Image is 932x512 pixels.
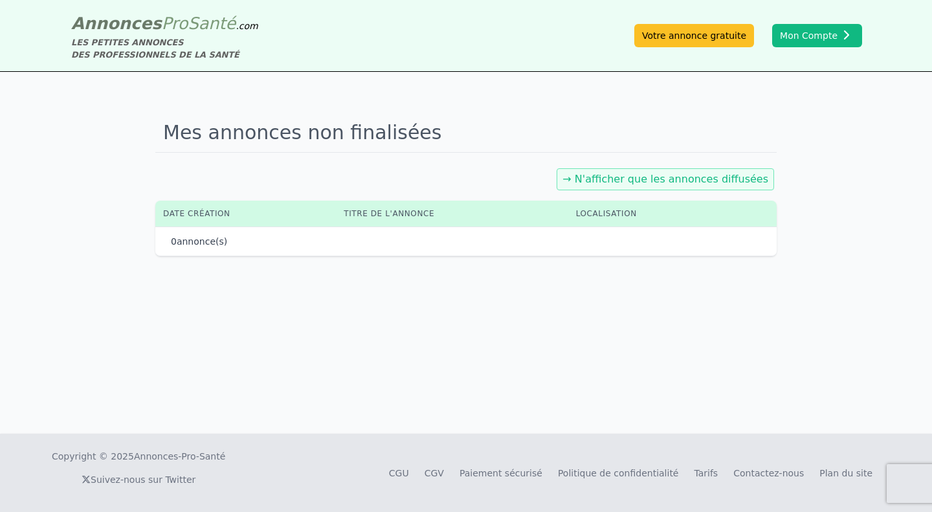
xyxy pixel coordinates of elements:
[568,201,735,227] th: Localisation
[171,235,227,248] p: annonce(s)
[389,468,409,478] a: CGU
[425,468,444,478] a: CGV
[134,450,225,463] a: Annonces-Pro-Santé
[71,14,162,33] span: Annonces
[460,468,542,478] a: Paiement sécurisé
[171,236,177,247] span: 0
[155,201,336,227] th: Date création
[71,36,258,61] div: LES PETITES ANNONCES DES PROFESSIONNELS DE LA SANTÉ
[772,24,862,47] button: Mon Compte
[562,173,768,185] a: → N'afficher que les annonces diffusées
[336,201,568,227] th: Titre de l'annonce
[558,468,679,478] a: Politique de confidentialité
[52,450,225,463] div: Copyright © 2025
[82,474,195,485] a: Suivez-nous sur Twitter
[236,21,258,31] span: .com
[819,468,872,478] a: Plan du site
[733,468,804,478] a: Contactez-nous
[694,468,718,478] a: Tarifs
[155,113,777,153] h1: Mes annonces non finalisées
[71,14,258,33] a: AnnoncesProSanté.com
[162,14,188,33] span: Pro
[188,14,236,33] span: Santé
[634,24,754,47] a: Votre annonce gratuite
